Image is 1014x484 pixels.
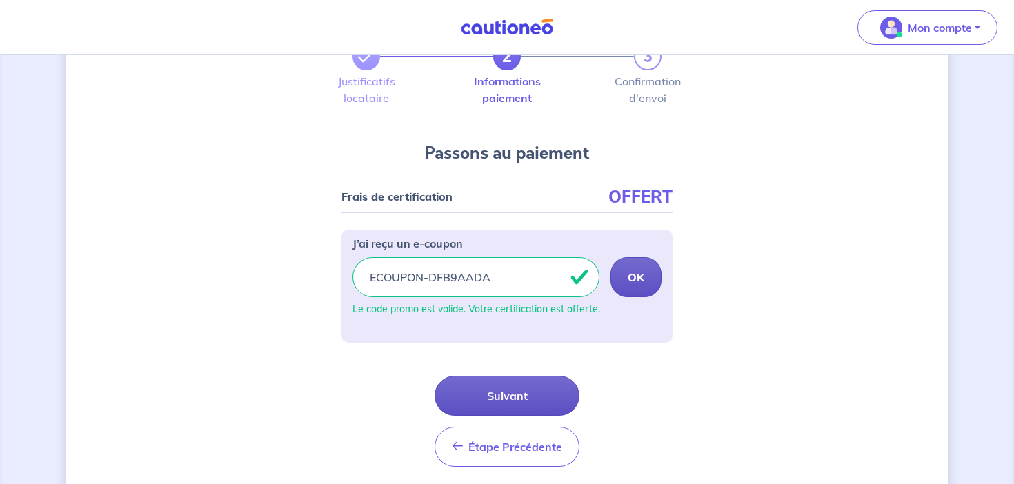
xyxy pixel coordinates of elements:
p: OFFERT [608,192,673,201]
strong: OK [628,270,644,284]
button: OK [610,257,662,297]
label: Informations paiement [493,76,521,103]
img: Cautioneo [455,19,559,36]
p: Frais de certification [341,192,453,201]
img: illu_account_valid_menu.svg [880,17,902,39]
h4: Passons au paiement [425,142,589,164]
button: Suivant [435,376,579,416]
span: Étape Précédente [468,440,562,454]
a: 2 [493,43,521,70]
p: Le code promo est valide. Votre certification est offerte. [352,303,662,315]
label: Justificatifs locataire [352,76,380,103]
label: Confirmation d'envoi [634,76,662,103]
button: Étape Précédente [435,427,579,467]
p: J’ai reçu un e-coupon [352,235,463,252]
p: Mon compte [908,19,972,36]
button: illu_account_valid_menu.svgMon compte [857,10,997,45]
